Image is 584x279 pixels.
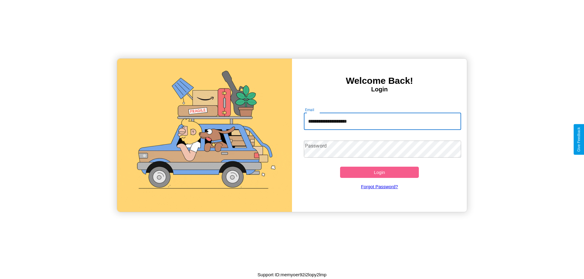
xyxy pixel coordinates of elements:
[305,107,315,112] label: Email
[340,167,419,178] button: Login
[577,127,581,152] div: Give Feedback
[292,76,467,86] h3: Welcome Back!
[292,86,467,93] h4: Login
[301,178,458,195] a: Forgot Password?
[117,59,292,212] img: gif
[258,270,327,279] p: Support ID: memyoer92i2lopy2lmp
